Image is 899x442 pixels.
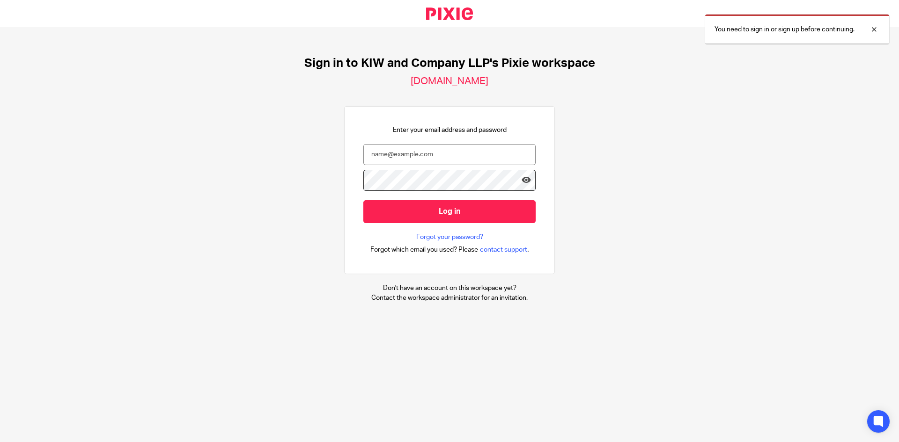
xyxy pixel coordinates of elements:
[363,200,536,223] input: Log in
[411,75,488,87] h2: [DOMAIN_NAME]
[304,56,595,71] h1: Sign in to KIW and Company LLP's Pixie workspace
[370,245,478,254] span: Forgot which email you used? Please
[416,232,483,242] a: Forgot your password?
[480,245,527,254] span: contact support
[393,125,507,135] p: Enter your email address and password
[715,25,855,34] p: You need to sign in or sign up before continuing.
[371,283,528,293] p: Don't have an account on this workspace yet?
[371,293,528,303] p: Contact the workspace administrator for an invitation.
[363,144,536,165] input: name@example.com
[370,244,529,255] div: .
